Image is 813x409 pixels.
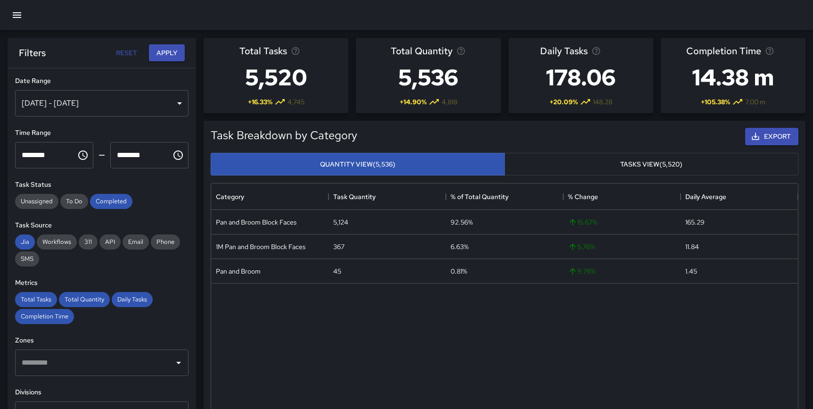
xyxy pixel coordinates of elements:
[287,97,304,107] span: 4,745
[333,184,376,210] div: Task Quantity
[685,217,705,227] div: 165.29
[563,184,681,210] div: % Change
[15,194,58,209] div: Unassigned
[686,43,761,58] span: Completion Time
[151,234,180,250] div: Phone
[685,184,726,210] div: Daily Average
[686,58,780,96] h3: 14.38 m
[99,234,121,250] div: API
[123,238,149,246] span: Email
[15,312,74,320] span: Completion Time
[456,46,466,56] svg: Total task quantity in the selected period, compared to the previous period.
[15,292,57,307] div: Total Tasks
[216,217,296,227] div: Pan and Broom Block Faces
[60,194,88,209] div: To Do
[112,292,153,307] div: Daily Tasks
[59,292,110,307] div: Total Quantity
[15,335,189,346] h6: Zones
[15,90,189,117] div: [DATE] - [DATE]
[15,220,189,231] h6: Task Source
[685,242,699,251] div: 11.84
[745,97,765,107] span: 7.00 m
[90,194,132,209] div: Completed
[745,128,798,145] button: Export
[591,46,601,56] svg: Average number of tasks per day in the selected period, compared to the previous period.
[391,58,466,96] h3: 5,536
[15,76,189,86] h6: Date Range
[15,251,39,267] div: SMS
[60,197,88,205] span: To Do
[333,267,341,276] div: 45
[400,97,427,107] span: + 14.90 %
[19,45,46,60] h6: Filters
[550,97,578,107] span: + 20.09 %
[15,180,189,190] h6: Task Status
[446,184,563,210] div: % of Total Quantity
[15,278,189,288] h6: Metrics
[216,242,305,251] div: 1M Pan and Broom Block Faces
[333,217,348,227] div: 5,124
[451,242,468,251] div: 6.63%
[451,267,467,276] div: 0.81%
[701,97,730,107] span: + 105.38 %
[216,267,261,276] div: Pan and Broom
[90,197,132,205] span: Completed
[333,242,345,251] div: 367
[211,128,357,143] h5: Task Breakdown by Category
[15,295,57,303] span: Total Tasks
[328,184,446,210] div: Task Quantity
[59,295,110,303] span: Total Quantity
[15,197,58,205] span: Unassigned
[37,238,77,246] span: Workflows
[239,43,287,58] span: Total Tasks
[15,238,35,246] span: Jia
[568,267,595,276] span: 9.76 %
[15,255,39,263] span: SMS
[593,97,612,107] span: 148.28
[37,234,77,250] div: Workflows
[15,234,35,250] div: Jia
[79,234,98,250] div: 311
[99,238,121,246] span: API
[291,46,300,56] svg: Total number of tasks in the selected period, compared to the previous period.
[169,146,188,165] button: Choose time, selected time is 11:59 PM
[568,217,597,227] span: 15.67 %
[15,128,189,138] h6: Time Range
[112,295,153,303] span: Daily Tasks
[451,217,473,227] div: 92.56%
[216,184,244,210] div: Category
[442,97,457,107] span: 4,818
[74,146,92,165] button: Choose time, selected time is 12:00 AM
[149,44,185,62] button: Apply
[123,234,149,250] div: Email
[568,242,595,251] span: 5.76 %
[15,309,74,324] div: Completion Time
[765,46,774,56] svg: Average time taken to complete tasks in the selected period, compared to the previous period.
[15,387,189,398] h6: Divisions
[540,58,621,96] h3: 178.06
[504,153,798,176] button: Tasks View(5,520)
[172,356,185,369] button: Open
[540,43,588,58] span: Daily Tasks
[211,184,328,210] div: Category
[239,58,313,96] h3: 5,520
[681,184,798,210] div: Daily Average
[151,238,180,246] span: Phone
[211,153,505,176] button: Quantity View(5,536)
[79,238,98,246] span: 311
[111,44,141,62] button: Reset
[248,97,272,107] span: + 16.33 %
[568,184,598,210] div: % Change
[391,43,452,58] span: Total Quantity
[451,184,509,210] div: % of Total Quantity
[685,267,697,276] div: 1.45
